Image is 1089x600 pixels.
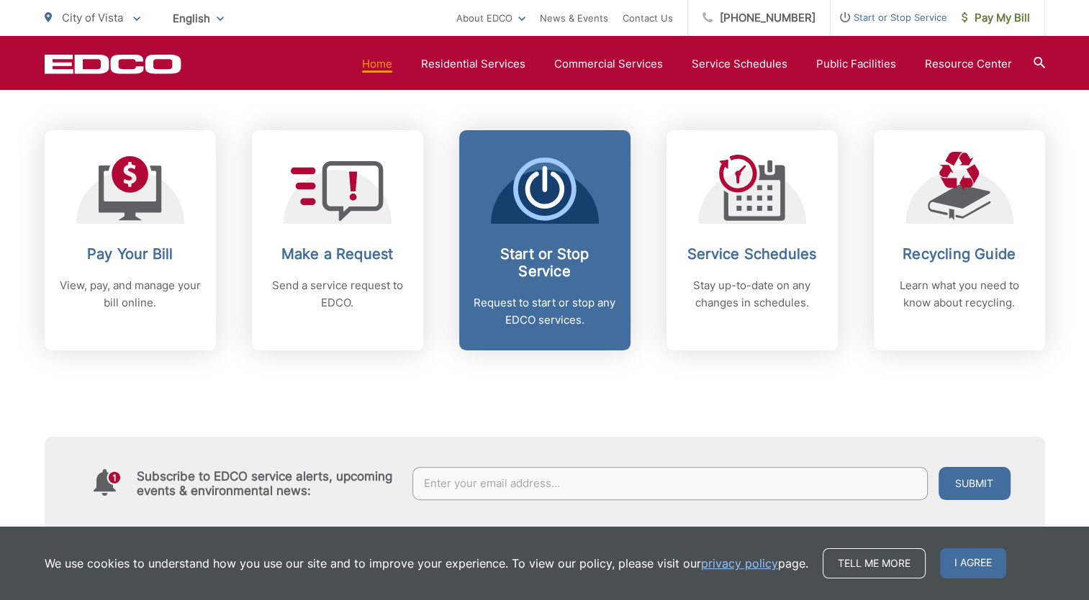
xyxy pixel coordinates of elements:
a: Make a Request Send a service request to EDCO. [252,130,423,350]
p: We use cookies to understand how you use our site and to improve your experience. To view our pol... [45,555,808,572]
h2: Start or Stop Service [474,245,616,280]
p: Request to start or stop any EDCO services. [474,294,616,329]
a: Commercial Services [554,55,663,73]
p: Send a service request to EDCO. [266,277,409,312]
a: Home [362,55,392,73]
span: City of Vista [62,11,123,24]
p: View, pay, and manage your bill online. [59,277,202,312]
h2: Service Schedules [681,245,823,263]
a: News & Events [540,9,608,27]
a: Public Facilities [816,55,896,73]
a: Pay Your Bill View, pay, and manage your bill online. [45,130,216,350]
input: Enter your email address... [412,467,928,500]
span: English [162,6,235,31]
a: EDCD logo. Return to the homepage. [45,54,181,74]
a: Service Schedules Stay up-to-date on any changes in schedules. [666,130,838,350]
span: Pay My Bill [962,9,1030,27]
a: Recycling Guide Learn what you need to know about recycling. [874,130,1045,350]
h4: Subscribe to EDCO service alerts, upcoming events & environmental news: [137,469,399,498]
h2: Pay Your Bill [59,245,202,263]
a: privacy policy [701,555,778,572]
a: Residential Services [421,55,525,73]
a: Service Schedules [692,55,787,73]
a: Resource Center [925,55,1012,73]
h2: Make a Request [266,245,409,263]
p: Stay up-to-date on any changes in schedules. [681,277,823,312]
a: Contact Us [623,9,673,27]
a: About EDCO [456,9,525,27]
